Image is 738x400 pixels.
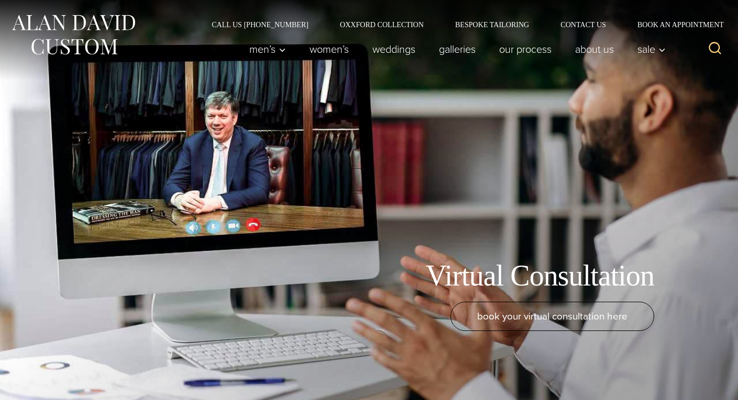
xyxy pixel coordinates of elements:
a: Our Process [488,39,564,60]
nav: Primary Navigation [238,39,671,60]
nav: Secondary Navigation [196,21,728,28]
a: Call Us [PHONE_NUMBER] [196,21,324,28]
h1: Virtual Consultation [426,258,654,293]
button: View Search Form [702,37,728,62]
a: About Us [564,39,626,60]
a: Women’s [298,39,361,60]
a: Bespoke Tailoring [439,21,545,28]
img: Alan David Custom [10,12,136,58]
a: Galleries [427,39,488,60]
span: book your virtual consultation here [477,308,627,324]
a: Book an Appointment [622,21,728,28]
a: weddings [361,39,427,60]
a: Contact Us [545,21,622,28]
a: Oxxford Collection [324,21,439,28]
span: Sale [637,44,666,54]
span: Men’s [249,44,286,54]
a: book your virtual consultation here [450,302,654,331]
